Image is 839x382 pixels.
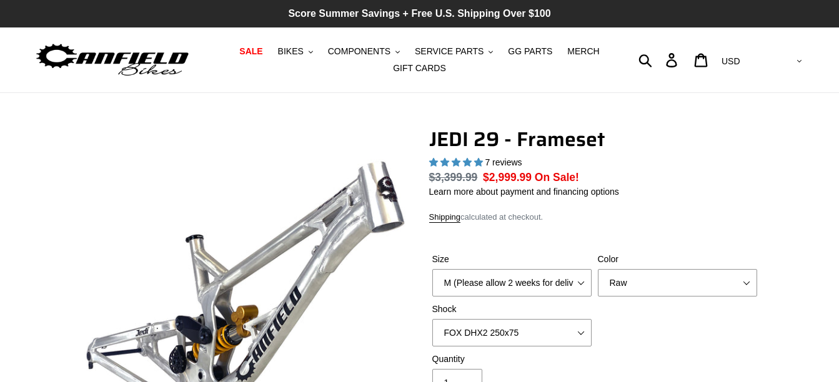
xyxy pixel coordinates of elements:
div: calculated at checkout. [429,211,760,223]
span: $2,999.99 [483,171,532,184]
button: SERVICE PARTS [409,43,499,60]
button: COMPONENTS [322,43,406,60]
img: Canfield Bikes [34,41,191,80]
label: Quantity [432,353,592,366]
span: SALE [239,46,262,57]
h1: JEDI 29 - Frameset [429,127,760,151]
span: On Sale! [535,169,579,185]
s: $3,399.99 [429,171,478,184]
span: BIKES [278,46,304,57]
span: MERCH [567,46,599,57]
a: Shipping [429,212,461,223]
button: BIKES [272,43,319,60]
a: SALE [233,43,269,60]
span: GG PARTS [508,46,552,57]
a: GIFT CARDS [387,60,452,77]
span: GIFT CARDS [393,63,446,74]
span: 5.00 stars [429,157,485,167]
span: SERVICE PARTS [415,46,484,57]
label: Color [598,253,757,266]
a: GG PARTS [502,43,559,60]
span: COMPONENTS [328,46,390,57]
label: Shock [432,303,592,316]
span: 7 reviews [485,157,522,167]
a: MERCH [561,43,605,60]
a: Learn more about payment and financing options [429,187,619,197]
label: Size [432,253,592,266]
